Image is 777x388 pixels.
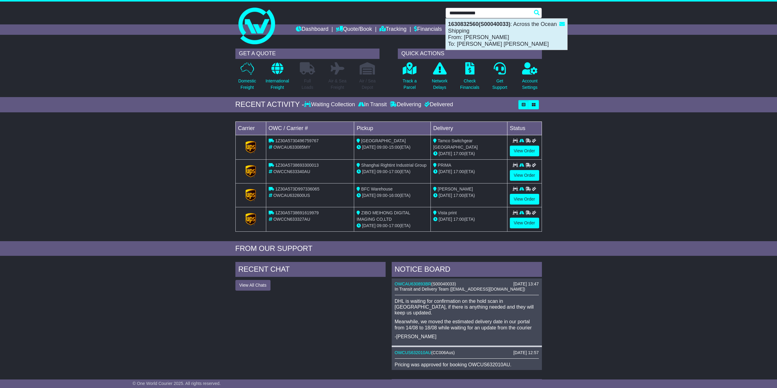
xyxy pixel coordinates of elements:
[357,210,410,222] span: ZIBO MEIHONG DIGITAL IMAGING CO,LTD
[377,193,387,198] span: 09:00
[377,169,387,174] span: 09:00
[510,218,539,228] a: View Order
[398,49,542,59] div: QUICK ACTIONS
[296,24,329,35] a: Dashboard
[395,319,539,330] p: Meanwhile, we moved the estimated delivery date in our portal from 14/08 to 18/08 while waiting f...
[357,101,388,108] div: In Transit
[453,151,464,156] span: 17:00
[357,192,428,199] div: - (ETA)
[395,281,431,286] a: OWCAU630893BR
[266,121,354,135] td: OWC / Carrier #
[448,21,510,27] strong: 1630832560(S00040033)
[357,223,428,229] div: - (ETA)
[245,141,256,153] img: GetCarrierServiceLogo
[423,101,453,108] div: Delivered
[273,193,310,198] span: OWCAU632600US
[433,350,453,355] span: CC006Aus
[362,193,376,198] span: [DATE]
[492,62,507,94] a: GetSupport
[439,217,452,222] span: [DATE]
[389,169,400,174] span: 17:00
[273,145,310,150] span: OWCAU633085MY
[395,334,539,339] p: -[PERSON_NAME]
[389,193,400,198] span: 16:00
[245,189,256,201] img: GetCarrierServiceLogo
[361,187,393,191] span: BFC Warehouse
[304,101,356,108] div: Waiting Collection
[362,145,376,150] span: [DATE]
[402,62,417,94] a: Track aParcel
[403,78,417,91] p: Track a Parcel
[265,62,289,94] a: InternationalFreight
[522,78,538,91] p: Account Settings
[273,169,310,174] span: OWCCN633340AU
[438,187,473,191] span: [PERSON_NAME]
[433,150,505,157] div: (ETA)
[433,169,505,175] div: (ETA)
[329,78,347,91] p: Air & Sea Freight
[357,169,428,175] div: - (ETA)
[392,262,542,278] div: NOTICE BOARD
[245,165,256,177] img: GetCarrierServiceLogo
[266,78,289,91] p: International Freight
[395,350,539,355] div: ( )
[377,223,387,228] span: 09:00
[389,223,400,228] span: 17:00
[439,151,452,156] span: [DATE]
[453,193,464,198] span: 17:00
[235,262,386,278] div: RECENT CHAT
[359,78,376,91] p: Air / Sea Depot
[235,280,270,291] button: View All Chats
[513,350,539,355] div: [DATE] 12:57
[235,49,379,59] div: GET A QUOTE
[273,217,310,222] span: OWCCN633327AU
[438,210,457,215] span: Vista print
[433,216,505,223] div: (ETA)
[361,138,406,143] span: [GEOGRAPHIC_DATA]
[438,163,451,168] span: PRIMA
[395,281,539,287] div: ( )
[235,121,266,135] td: Carrier
[379,24,406,35] a: Tracking
[439,169,452,174] span: [DATE]
[388,101,423,108] div: Delivering
[492,78,507,91] p: Get Support
[300,78,315,91] p: Full Loads
[446,19,567,50] div: : Across the Ocean Shipping From: [PERSON_NAME] To: [PERSON_NAME] [PERSON_NAME]
[460,62,480,94] a: CheckFinancials
[336,24,372,35] a: Quote/Book
[354,121,431,135] td: Pickup
[377,145,387,150] span: 09:00
[238,78,256,91] p: Domestic Freight
[361,163,427,168] span: Shanghai Rightint Industrial Group
[389,145,400,150] span: 15:00
[238,62,256,94] a: DomesticFreight
[414,24,442,35] a: Financials
[510,146,539,156] a: View Order
[453,169,464,174] span: 17:00
[245,213,256,225] img: GetCarrierServiceLogo
[275,138,318,143] span: 1Z30A5730496759767
[432,78,447,91] p: Network Delays
[275,163,318,168] span: 1Z30A5738693300013
[235,100,304,109] div: RECENT ACTIVITY -
[275,187,319,191] span: 1Z30A573D997336065
[395,350,431,355] a: OWCUS632010AU
[235,244,542,253] div: FROM OUR SUPPORT
[510,194,539,205] a: View Order
[362,169,376,174] span: [DATE]
[133,381,221,386] span: © One World Courier 2025. All rights reserved.
[395,298,539,316] p: DHL is waiting for confirmation on the hold scan in [GEOGRAPHIC_DATA], if there is anything neede...
[357,144,428,150] div: - (ETA)
[275,210,318,215] span: 1Z30A5738691619979
[433,281,455,286] span: S00040033
[507,121,542,135] td: Status
[453,217,464,222] span: 17:00
[439,193,452,198] span: [DATE]
[433,192,505,199] div: (ETA)
[510,170,539,181] a: View Order
[431,62,448,94] a: NetworkDelays
[433,138,478,150] span: Tamco Switchgear [GEOGRAPHIC_DATA]
[430,121,507,135] td: Delivery
[395,287,525,292] span: In Transit and Delivery Team ([EMAIL_ADDRESS][DOMAIN_NAME])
